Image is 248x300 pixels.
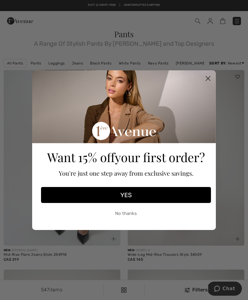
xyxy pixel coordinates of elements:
[59,169,194,177] span: You're just one step away from exclusive savings.
[203,73,213,84] button: Close dialog
[41,187,211,203] button: YES
[115,149,205,165] span: your first order?
[14,4,27,10] span: Chat
[41,206,211,221] button: No thanks
[47,149,115,165] span: Want 15% off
